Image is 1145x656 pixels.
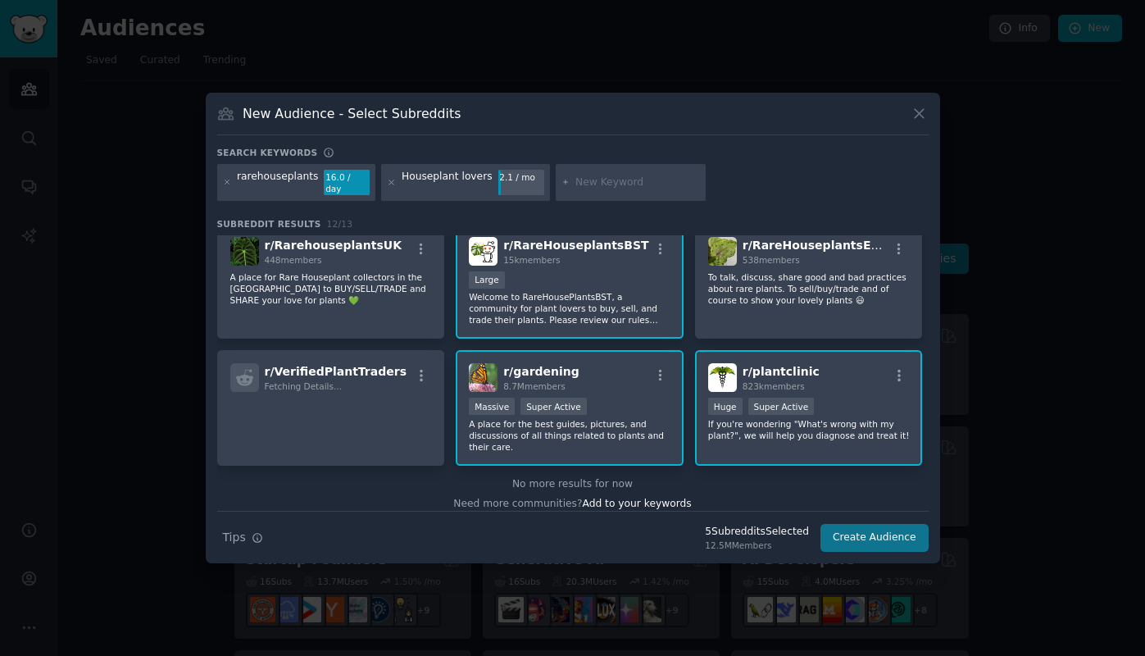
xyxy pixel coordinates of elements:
[748,398,815,415] div: Super Active
[469,237,498,266] img: RareHouseplantsBST
[265,381,342,391] span: Fetching Details...
[743,239,909,252] span: r/ RareHouseplantsEurope
[324,170,370,196] div: 16.0 / day
[230,271,432,306] p: A place for Rare Houseplant collectors in the [GEOGRAPHIC_DATA] to BUY/SELL/TRADE and SHARE your ...
[230,237,259,266] img: RarehouseplantsUK
[243,105,461,122] h3: New Audience - Select Subreddits
[520,398,587,415] div: Super Active
[708,398,743,415] div: Huge
[708,237,737,266] img: RareHouseplantsEurope
[217,218,321,230] span: Subreddit Results
[469,363,498,392] img: gardening
[743,381,805,391] span: 823k members
[705,540,809,551] div: 12.5M Members
[708,363,737,392] img: plantclinic
[498,170,544,184] div: 2.1 / mo
[743,255,800,265] span: 538 members
[223,529,246,546] span: Tips
[503,381,566,391] span: 8.7M members
[743,365,820,378] span: r/ plantclinic
[820,524,929,552] button: Create Audience
[583,498,692,509] span: Add to your keywords
[265,365,407,378] span: r/ VerifiedPlantTraders
[469,291,670,326] p: Welcome to RareHousePlantsBST, a community for plant lovers to buy, sell, and trade their plants....
[402,170,493,196] div: Houseplant lovers
[217,147,318,158] h3: Search keywords
[503,365,579,378] span: r/ gardening
[327,219,353,229] span: 12 / 13
[265,239,402,252] span: r/ RarehouseplantsUK
[469,418,670,453] p: A place for the best guides, pictures, and discussions of all things related to plants and their ...
[469,271,505,289] div: Large
[265,255,322,265] span: 448 members
[217,491,929,512] div: Need more communities?
[708,271,910,306] p: To talk, discuss, share good and bad practices about rare plants. To sell/buy/trade and of course...
[469,398,515,415] div: Massive
[217,523,269,552] button: Tips
[217,477,929,492] div: No more results for now
[503,239,648,252] span: r/ RareHouseplantsBST
[503,255,560,265] span: 15k members
[708,418,910,441] p: If you're wondering "What's wrong with my plant?", we will help you diagnose and treat it!
[705,525,809,540] div: 5 Subreddit s Selected
[237,170,318,196] div: rarehouseplants
[575,175,700,190] input: New Keyword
